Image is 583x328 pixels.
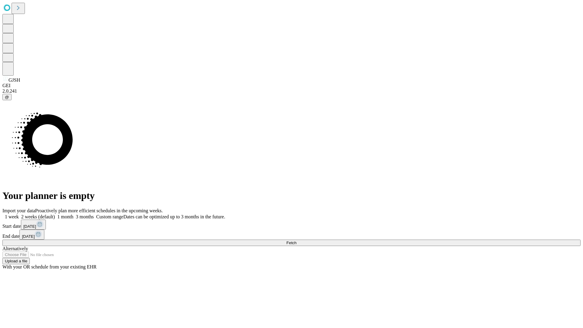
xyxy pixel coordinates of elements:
span: Proactively plan more efficient schedules in the upcoming weeks. [35,208,163,213]
span: 1 month [57,214,73,219]
span: Fetch [286,241,296,245]
span: With your OR schedule from your existing EHR [2,264,97,269]
div: End date [2,230,581,240]
span: 1 week [5,214,19,219]
button: Upload a file [2,258,30,264]
span: Custom range [96,214,123,219]
button: Fetch [2,240,581,246]
span: 2 weeks (default) [21,214,55,219]
div: 2.0.241 [2,88,581,94]
span: @ [5,95,9,99]
span: [DATE] [23,224,36,229]
span: [DATE] [22,234,35,239]
span: GJSH [9,77,20,83]
button: [DATE] [21,220,46,230]
button: [DATE] [19,230,44,240]
div: Start date [2,220,581,230]
span: Import your data [2,208,35,213]
span: 3 months [76,214,94,219]
span: Dates can be optimized up to 3 months in the future. [123,214,225,219]
h1: Your planner is empty [2,190,581,201]
span: Alternatively [2,246,28,251]
div: GEI [2,83,581,88]
button: @ [2,94,12,100]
